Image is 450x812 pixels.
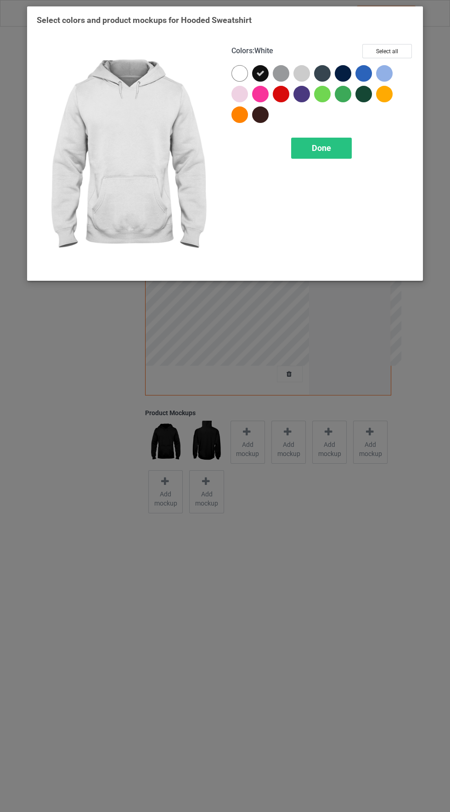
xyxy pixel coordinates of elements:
h4: : [231,46,273,56]
img: regular.jpg [37,44,219,271]
button: Select all [362,44,412,58]
span: Select colors and product mockups for Hooded Sweatshirt [37,15,252,25]
span: Done [312,143,331,153]
span: Colors [231,46,253,55]
span: White [254,46,273,55]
